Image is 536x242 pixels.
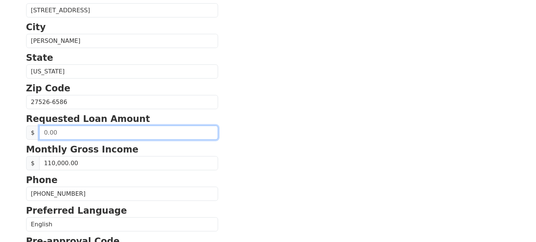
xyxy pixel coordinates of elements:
strong: City [26,22,46,32]
input: Zip Code [26,95,218,109]
input: City [26,34,218,48]
span: $ [26,156,40,170]
span: $ [26,126,40,140]
input: Street Address [26,3,218,18]
input: 0.00 [39,126,218,140]
strong: Preferred Language [26,205,127,216]
strong: Phone [26,175,58,185]
input: Monthly Gross Income [39,156,218,170]
p: Monthly Gross Income [26,143,218,156]
input: Phone [26,187,218,201]
strong: Zip Code [26,83,71,94]
strong: Requested Loan Amount [26,114,150,124]
strong: State [26,53,53,63]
